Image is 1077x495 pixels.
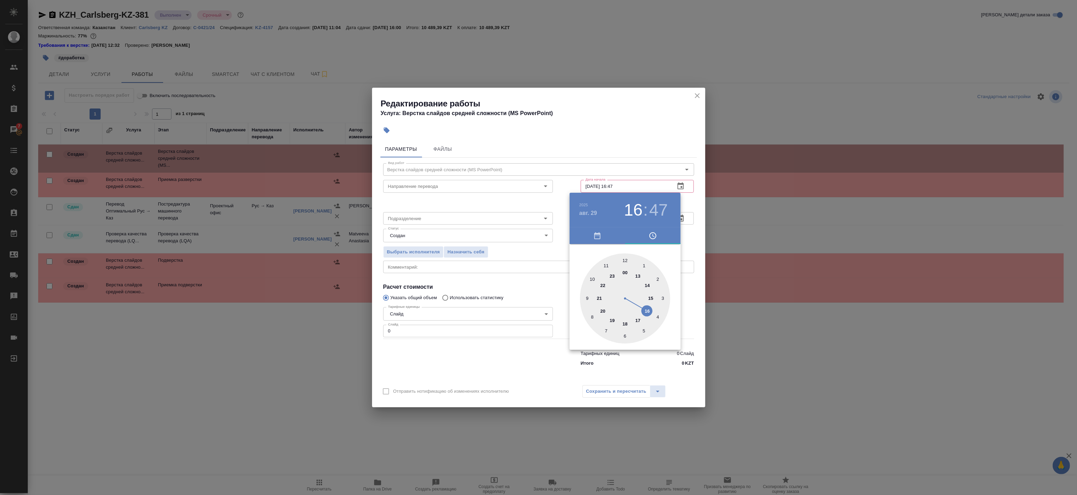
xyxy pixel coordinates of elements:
[579,203,588,207] button: 2025
[624,200,642,220] button: 16
[643,200,648,220] h3: :
[649,200,668,220] button: 47
[579,209,597,217] button: авг. 29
